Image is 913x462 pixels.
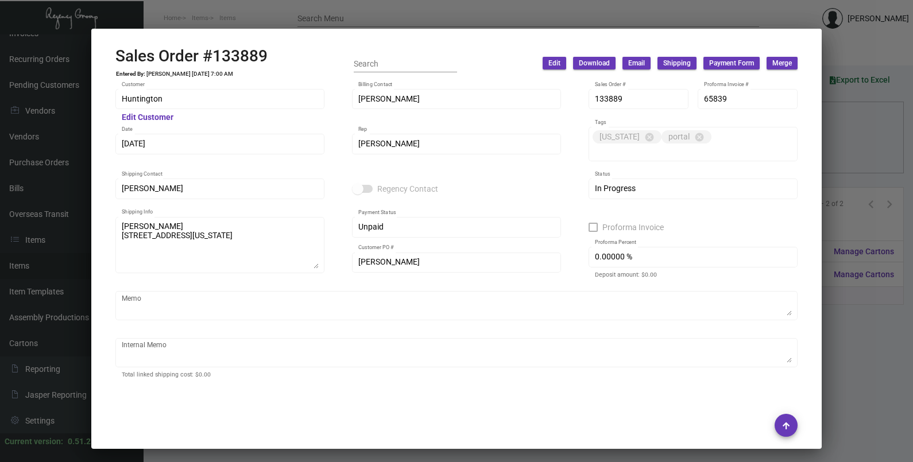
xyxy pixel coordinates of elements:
[595,184,636,193] span: In Progress
[115,71,146,77] td: Entered By:
[68,436,91,448] div: 0.51.2
[628,59,645,68] span: Email
[694,132,705,142] mat-icon: cancel
[602,220,664,234] span: Proforma Invoice
[573,57,616,69] button: Download
[579,59,610,68] span: Download
[663,59,691,68] span: Shipping
[703,57,760,69] button: Payment Form
[657,57,697,69] button: Shipping
[115,46,268,66] h2: Sales Order #133889
[593,130,661,143] mat-chip: [US_STATE]
[146,71,234,77] td: [PERSON_NAME] [DATE] 7:00 AM
[772,59,792,68] span: Merge
[358,222,384,231] span: Unpaid
[122,371,211,378] mat-hint: Total linked shipping cost: $0.00
[122,113,173,122] mat-hint: Edit Customer
[377,182,438,196] span: Regency Contact
[622,57,651,69] button: Email
[767,57,798,69] button: Merge
[709,59,754,68] span: Payment Form
[595,271,657,278] mat-hint: Deposit amount: $0.00
[5,436,63,448] div: Current version:
[543,57,566,69] button: Edit
[661,130,711,143] mat-chip: portal
[644,132,655,142] mat-icon: cancel
[548,59,560,68] span: Edit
